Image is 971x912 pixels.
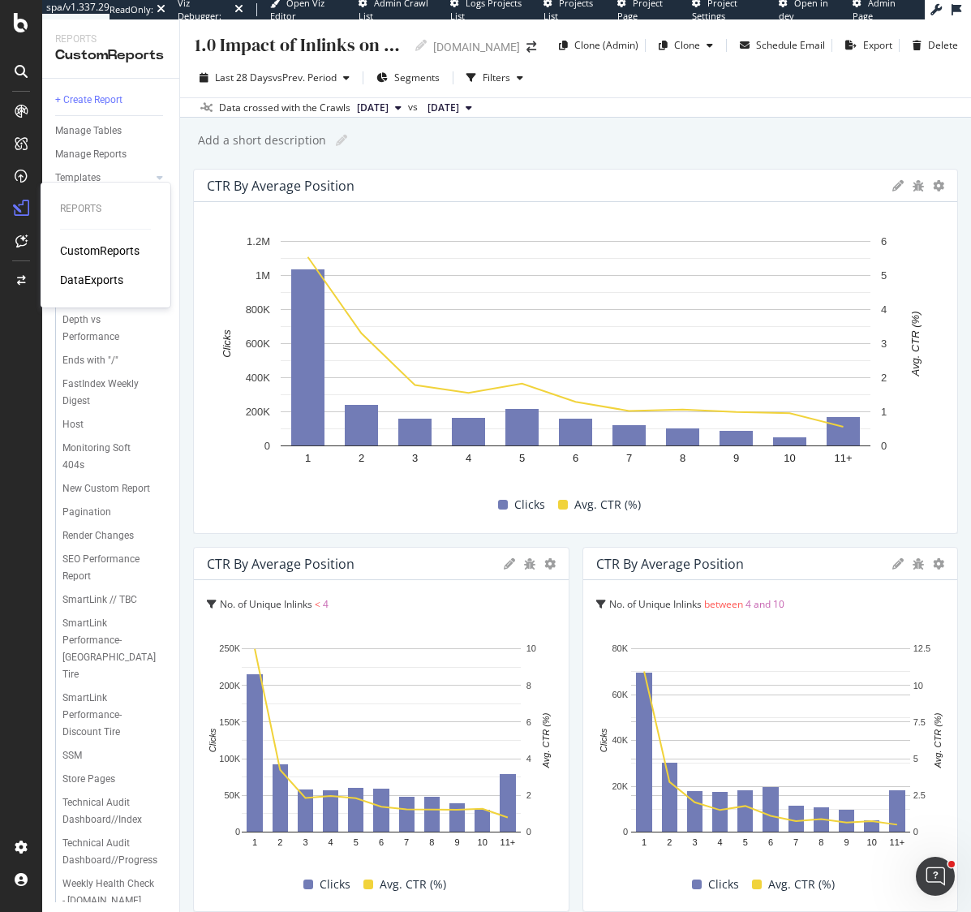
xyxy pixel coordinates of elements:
[756,38,825,52] div: Schedule Email
[912,180,925,191] div: bug
[404,837,409,847] text: 7
[62,615,168,683] a: SmartLink Performance- [GEOGRAPHIC_DATA] Tire
[523,558,536,570] div: bug
[273,71,337,84] span: vs Prev. Period
[408,100,421,114] span: vs
[196,132,326,148] div: Add a short description
[881,372,887,384] text: 2
[460,65,530,91] button: Filters
[62,504,168,521] a: Pagination
[526,827,531,837] text: 0
[526,643,536,653] text: 10
[913,717,925,727] text: 7.5
[193,32,406,58] div: 1.0 Impact of Inlinks on Rank Position & CTR
[55,92,122,109] div: + Create Report
[62,376,154,410] div: FastIndex Weekly Digest
[207,233,944,489] div: A chart.
[768,875,835,894] span: Avg. CTR (%)
[354,837,359,847] text: 5
[62,527,168,544] a: Render Changes
[62,551,168,585] a: SEO Performance Report
[62,527,134,544] div: Render Changes
[433,39,520,55] div: [DOMAIN_NAME]
[514,495,545,514] span: Clicks
[582,547,959,912] div: CTR By Average PositionNo. of Unique Inlinks between 4 and 10A chart.ClicksAvg. CTR (%)
[207,640,556,871] div: A chart.
[928,38,958,52] div: Delete
[881,440,887,452] text: 0
[247,235,270,247] text: 1.2M
[357,101,389,115] span: 2025 Sep. 15th
[62,352,118,369] div: Ends with "/"
[62,835,168,869] a: Technical Audit Dashboard//Progress
[574,495,641,514] span: Avg. CTR (%)
[62,312,168,346] a: Depth vs Performance
[235,827,240,837] text: 0
[55,146,127,163] div: Manage Reports
[62,771,115,788] div: Store Pages
[207,556,354,572] div: CTR By Average Position
[674,38,700,52] div: Clone
[519,452,525,464] text: 5
[733,32,825,58] button: Schedule Email
[889,837,904,847] text: 11+
[359,452,364,464] text: 2
[909,312,922,377] text: Avg. CTR (%)
[501,837,516,847] text: 11+
[62,794,157,828] div: Technical Audit Dashboard//Index
[193,547,569,912] div: CTR By Average PositionNo. of Unique Inlinks < 4A chart.ClicksAvg. CTR (%)
[913,754,917,764] text: 5
[62,352,168,369] a: Ends with "/"
[526,41,536,53] div: arrow-right-arrow-left
[708,875,739,894] span: Clicks
[652,32,720,58] button: Clone
[483,71,510,84] div: Filters
[329,837,333,847] text: 4
[881,406,887,418] text: 1
[55,46,166,65] div: CustomReports
[55,123,168,140] a: Manage Tables
[552,32,638,58] button: Clone (Admin)
[55,146,168,163] a: Manage Reports
[62,747,82,764] div: SSM
[596,640,945,871] svg: A chart.
[62,875,168,910] a: Weekly Health Check - [DOMAIN_NAME]
[612,735,628,745] text: 40K
[466,452,471,464] text: 4
[454,837,459,847] text: 9
[541,712,551,768] text: Avg. CTR (%)
[350,98,408,118] button: [DATE]
[793,837,798,847] text: 7
[596,556,744,572] div: CTR By Average Position
[208,728,217,752] text: Clicks
[62,440,153,474] div: Monitoring Soft 404s
[692,837,697,847] text: 3
[219,101,350,115] div: Data crossed with the Crawls
[429,837,434,847] text: 8
[55,170,101,187] div: Templates
[415,40,427,51] i: Edit report name
[215,71,273,84] span: Last 28 Days
[932,712,942,768] text: Avg. CTR (%)
[303,837,307,847] text: 3
[193,65,356,91] button: Last 28 DaysvsPrev. Period
[626,452,632,464] text: 7
[55,170,152,187] a: Templates
[881,338,887,350] text: 3
[264,440,270,452] text: 0
[834,452,852,464] text: 11+
[881,269,887,282] text: 5
[574,38,638,52] div: Clone (Admin)
[221,329,233,358] text: Clicks
[913,827,917,837] text: 0
[246,303,271,316] text: 800K
[62,480,168,497] a: New Custom Report
[220,597,312,611] span: No. of Unique Inlinks
[193,169,958,534] div: CTR By Average PositionA chart.ClicksAvg. CTR (%)
[60,243,140,259] div: CustomReports
[912,558,925,570] div: bug
[336,135,347,146] i: Edit report name
[599,728,608,752] text: Clicks
[379,837,384,847] text: 6
[110,3,153,16] div: ReadOnly:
